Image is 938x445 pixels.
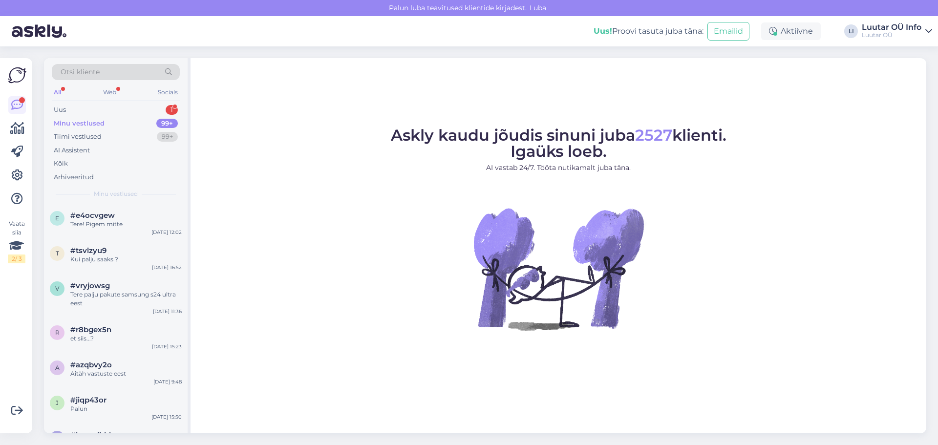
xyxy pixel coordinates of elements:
span: Otsi kliente [61,67,100,77]
span: e [55,214,59,222]
div: Socials [156,86,180,99]
span: #azqbvy2o [70,360,112,369]
img: No Chat active [470,181,646,357]
div: Arhiveeritud [54,172,94,182]
div: Tiimi vestlused [54,132,102,142]
div: 99+ [156,119,178,128]
div: Aitäh vastuste eest [70,369,182,378]
img: Askly Logo [8,66,26,85]
span: j [56,399,59,406]
p: AI vastab 24/7. Tööta nutikamalt juba täna. [391,163,726,173]
div: Uus [54,105,66,115]
span: #lmyvdkkl [70,431,111,440]
div: [DATE] 9:48 [153,378,182,385]
div: [DATE] 16:52 [152,264,182,271]
div: Kui palju saaks ? [70,255,182,264]
div: Tere! Pigem mitte [70,220,182,229]
button: Emailid [707,22,749,41]
span: Luba [527,3,549,12]
div: [DATE] 15:50 [151,413,182,421]
div: Luutar OÜ [862,31,921,39]
span: Askly kaudu jõudis sinuni juba klienti. Igaüks loeb. [391,126,726,161]
div: Vaata siia [8,219,25,263]
div: Web [101,86,118,99]
span: 2527 [635,126,672,145]
div: Palun [70,404,182,413]
div: All [52,86,63,99]
div: Tere palju pakute samsung s24 ultra eest [70,290,182,308]
a: Luutar OÜ InfoLuutar OÜ [862,23,932,39]
span: r [55,329,60,336]
div: AI Assistent [54,146,90,155]
span: a [55,364,60,371]
span: #jiqp43or [70,396,107,404]
span: Minu vestlused [94,190,138,198]
div: LI [844,24,858,38]
div: Proovi tasuta juba täna: [594,25,703,37]
span: #vryjowsg [70,281,110,290]
div: Kõik [54,159,68,169]
div: 2 / 3 [8,254,25,263]
div: Aktiivne [761,22,821,40]
div: [DATE] 15:23 [152,343,182,350]
span: #tsvlzyu9 [70,246,107,255]
span: t [56,250,59,257]
div: Minu vestlused [54,119,105,128]
div: 99+ [157,132,178,142]
div: et siis...? [70,334,182,343]
div: 1 [166,105,178,115]
span: #e4ocvgew [70,211,115,220]
span: #r8bgex5n [70,325,111,334]
div: Luutar OÜ Info [862,23,921,31]
div: [DATE] 11:36 [153,308,182,315]
div: [DATE] 12:02 [151,229,182,236]
b: Uus! [594,26,612,36]
span: v [55,285,59,292]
